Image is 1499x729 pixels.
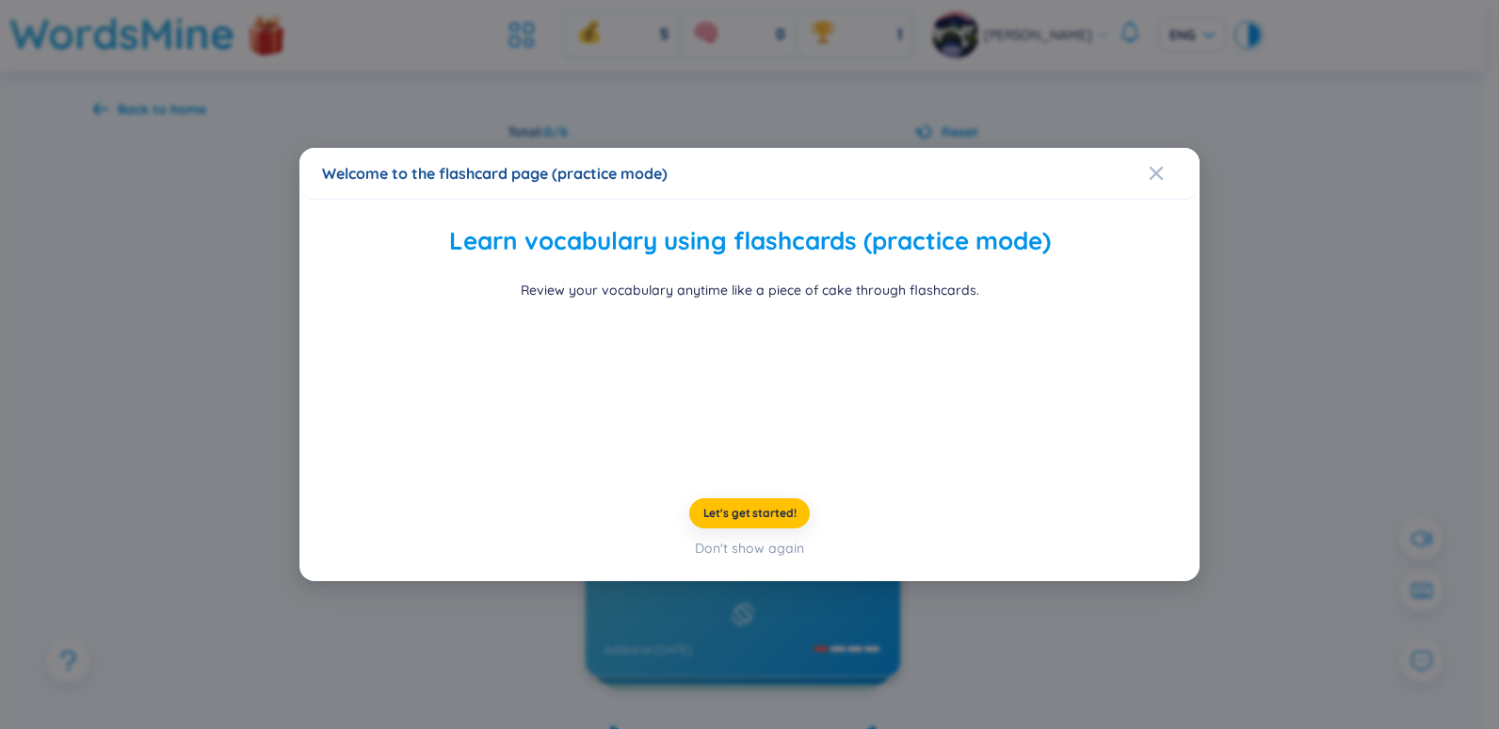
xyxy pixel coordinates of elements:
button: Let's get started! [689,498,811,528]
span: Let's get started! [703,506,797,521]
button: Close [1149,148,1200,199]
div: Don't show again [695,538,804,559]
div: Review your vocabulary anytime like a piece of cake through flashcards. [521,280,979,300]
div: Welcome to the flashcard page (practice mode) [322,163,1176,184]
h2: Learn vocabulary using flashcards (practice mode) [323,222,1177,261]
